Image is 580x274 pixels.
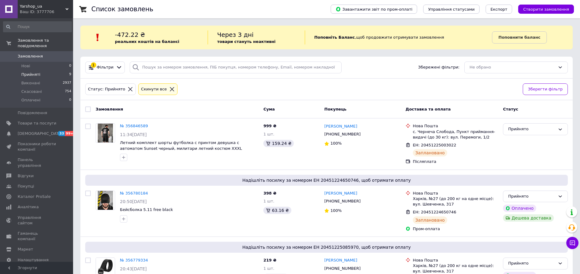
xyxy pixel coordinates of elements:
div: Прийнято [508,260,555,267]
span: 0 [69,63,71,69]
span: Завантажити звіт по пром-оплаті [336,6,412,12]
span: Замовлення [96,107,123,111]
span: Управління сайтом [18,215,56,226]
img: Фото товару [98,124,113,142]
a: Фото товару [96,123,115,143]
span: Статус [503,107,518,111]
span: Створити замовлення [523,7,569,12]
div: 63.16 ₴ [263,207,291,214]
button: Завантажити звіт по пром-оплаті [331,5,417,14]
div: Харків, №27 (до 200 кг на одне місце): вул. Шевченка, 317 [413,196,498,207]
span: 2937 [63,80,71,86]
div: [PHONE_NUMBER] [323,265,362,272]
a: Створити замовлення [512,7,574,11]
span: Гаманець компанії [18,231,56,242]
span: Експорт [490,7,508,12]
a: № 356779334 [120,258,148,262]
span: Панель управління [18,157,56,168]
button: Зберегти фільтр [523,83,568,95]
button: Управління статусами [423,5,480,14]
button: Створити замовлення [518,5,574,14]
div: с. Чернеча Слобода, Пункт приймання-видачі (до 30 кг): вул. Перемоги, 1/2 [413,129,498,140]
span: Зберегти фільтр [528,86,563,93]
span: Товари та послуги [18,121,56,126]
span: 1 шт. [263,266,274,271]
span: Покупець [324,107,346,111]
span: 999 ₴ [263,124,276,128]
div: [PHONE_NUMBER] [323,197,362,205]
span: Оплачені [21,97,40,103]
span: 20:43[DATE] [120,266,147,271]
span: 9 [69,72,71,77]
span: Маркет [18,247,33,252]
input: Пошук за номером замовлення, ПІБ покупця, номером телефону, Email, номером накладної [130,61,342,73]
span: 99+ [65,131,75,136]
div: Не обрано [469,64,555,71]
span: ЕН: 20451224650746 [413,210,456,214]
div: Пром-оплата [413,226,498,232]
span: Покупці [18,184,34,189]
span: Через 3 дні [217,31,254,38]
span: Yarshop_ua [20,4,65,9]
b: Поповнити баланс [498,35,540,40]
div: Оплачено [503,205,536,212]
a: № 356780184 [120,191,148,195]
span: 1 шт. [263,132,274,136]
div: Нова Пошта [413,191,498,196]
span: Замовлення [18,54,43,59]
span: ЕН: 20451225003022 [413,143,456,147]
div: Прийнято [508,193,555,200]
span: [DEMOGRAPHIC_DATA] [18,131,63,136]
a: Бейсболка 5.11 free black [120,207,173,212]
b: Поповніть Баланс [314,35,355,40]
span: 398 ₴ [263,191,276,195]
div: Нова Пошта [413,258,498,263]
span: Нові [21,63,30,69]
div: Дешева доставка [503,214,554,222]
input: Пошук [3,21,72,32]
span: Скасовані [21,89,42,94]
span: 1 шт. [263,199,274,203]
a: Летний комплект шорты футболка с принтом девушка с автоматом Sunset черный, милитари летний костю... [120,140,242,151]
span: Управління статусами [428,7,475,12]
span: Аналітика [18,204,39,210]
div: Ваш ID: 3777706 [20,9,73,15]
div: 1 [91,62,96,68]
span: Cума [263,107,275,111]
div: Харків, №27 (до 200 кг на одне місце): вул. Шевченка, 317 [413,263,498,274]
button: Чат з покупцем [566,237,578,249]
button: Експорт [486,5,512,14]
a: [PERSON_NAME] [324,124,357,129]
span: Виконані [21,80,40,86]
span: 219 ₴ [263,258,276,262]
span: 0 [69,97,71,103]
span: Надішліть посилку за номером ЕН 20451225085970, щоб отримати оплату [88,244,565,250]
span: Налаштування [18,257,49,263]
a: № 356846589 [120,124,148,128]
span: -472.22 ₴ [115,31,145,38]
div: Нова Пошта [413,123,498,129]
span: Збережені фільтри: [418,65,459,70]
span: 100% [330,141,342,146]
span: 754 [65,89,71,94]
span: Прийняті [21,72,40,77]
a: Фото товару [96,191,115,210]
div: Прийнято [508,126,555,132]
span: Замовлення та повідомлення [18,38,73,49]
div: Післяплата [413,159,498,164]
a: [PERSON_NAME] [324,258,357,263]
span: Повідомлення [18,110,47,116]
a: [PERSON_NAME] [324,191,357,196]
span: 11:34[DATE] [120,132,147,137]
b: реальних коштів на балансі [115,39,180,44]
span: Каталог ProSale [18,194,51,199]
div: [PHONE_NUMBER] [323,130,362,138]
div: Статус: Прийнято [87,86,126,93]
div: 159.24 ₴ [263,140,294,147]
img: Фото товару [98,191,113,210]
h1: Список замовлень [91,5,153,13]
div: , щоб продовжити отримувати замовлення [305,30,492,44]
span: 33 [58,131,65,136]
